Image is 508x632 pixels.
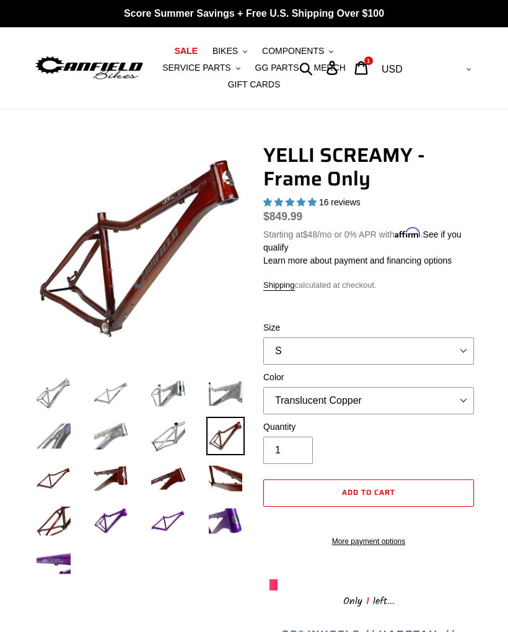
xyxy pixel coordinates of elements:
[206,502,245,541] img: Load image into Gallery viewer, YELLI SCREAMY - Frame Only
[263,479,474,507] button: Add to cart
[256,43,339,60] button: COMPONENTS
[263,210,302,223] span: $849.99
[263,197,319,207] span: 5.00 stars
[34,502,73,541] img: Load image into Gallery viewer, YELLI SCREAMY - Frame Only
[149,417,188,456] img: Load image into Gallery viewer, YELLI SCREAMY - Frame Only
[206,374,245,413] img: Load image into Gallery viewer, YELLI SCREAMY - Frame Only
[342,486,395,498] span: Add to cart
[269,590,468,610] div: Only left...
[92,374,131,413] img: Load image into Gallery viewer, YELLI SCREAMY - Frame Only
[395,228,421,238] span: Affirm
[303,229,317,239] span: $48
[362,594,373,609] span: 1
[263,256,452,265] a: Learn more about payment and financing options
[34,374,73,413] img: Load image into Gallery viewer, YELLI SCREAMY - Frame Only
[263,321,474,334] label: Size
[263,536,474,547] a: More payment options
[263,280,295,291] a: Shipping
[263,279,474,292] div: calculated at checkout.
[34,459,73,498] img: Load image into Gallery viewer, YELLI SCREAMY - Frame Only
[34,54,144,81] img: Canfield Bikes
[212,46,238,56] span: BIKES
[92,417,131,456] img: Load image into Gallery viewer, YELLI SCREAMY - Frame Only
[263,225,474,254] p: Starting at /mo or 0% APR with .
[169,43,204,60] a: SALE
[263,421,474,434] label: Quantity
[156,60,246,76] button: SERVICE PARTS
[228,79,281,90] span: GIFT CARDS
[175,46,198,56] span: SALE
[249,60,305,76] a: GG PARTS
[263,371,474,384] label: Color
[92,459,131,498] img: Load image into Gallery viewer, YELLI SCREAMY - Frame Only
[367,58,370,64] span: 1
[255,63,299,73] span: GG PARTS
[222,76,287,93] a: GIFT CARDS
[206,43,253,60] button: BIKES
[319,197,361,207] span: 16 reviews
[34,544,73,583] img: Load image into Gallery viewer, YELLI SCREAMY - Frame Only
[149,374,188,413] img: Load image into Gallery viewer, YELLI SCREAMY - Frame Only
[92,502,131,541] img: Load image into Gallery viewer, YELLI SCREAMY - Frame Only
[206,459,245,498] img: Load image into Gallery viewer, YELLI SCREAMY - Frame Only
[262,46,324,56] span: COMPONENTS
[162,63,230,73] span: SERVICE PARTS
[149,502,188,541] img: Load image into Gallery viewer, YELLI SCREAMY - Frame Only
[263,229,462,252] a: See if you qualify - Learn more about Affirm Financing (opens in modal)
[348,55,377,81] a: 1
[263,143,474,191] h1: YELLI SCREAMY - Frame Only
[206,417,245,456] img: Load image into Gallery viewer, YELLI SCREAMY - Frame Only
[34,417,73,456] img: Load image into Gallery viewer, YELLI SCREAMY - Frame Only
[149,459,188,498] img: Load image into Gallery viewer, YELLI SCREAMY - Frame Only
